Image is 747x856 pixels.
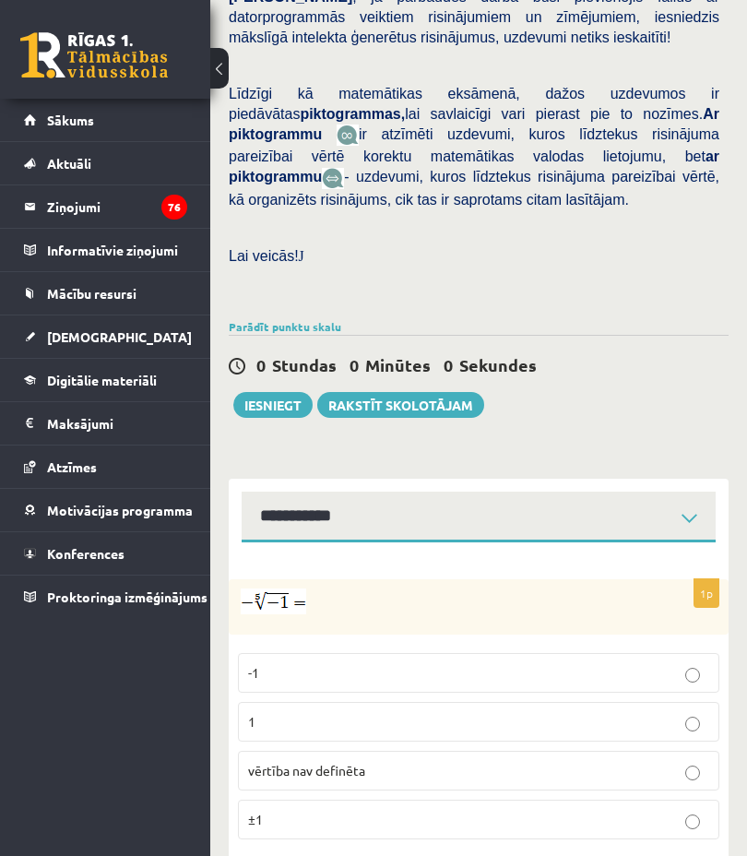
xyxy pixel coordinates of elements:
legend: Maksājumi [47,402,187,445]
span: 0 [444,354,453,375]
a: Mācību resursi [24,272,187,315]
img: i1X04pCsFdAAAAAElFTkSuQmCC [241,588,306,614]
span: vērtība nav definēta [248,762,365,779]
span: 1 [248,713,255,730]
span: Stundas [272,354,337,375]
span: - uzdevumi, kuros līdztekus risinājuma pareizībai vērtē, kā organizēts risinājums, cik tas ir sap... [229,169,719,207]
legend: Informatīvie ziņojumi [47,229,187,271]
a: Rakstīt skolotājam [317,392,484,418]
a: Proktoringa izmēģinājums [24,576,187,618]
p: 1p [694,578,719,608]
img: wKvN42sLe3LLwAAAABJRU5ErkJggg== [322,168,344,189]
span: Mācību resursi [47,285,136,302]
input: 1 [685,717,700,731]
span: Sekundes [459,354,537,375]
span: Aktuāli [47,155,91,172]
legend: Ziņojumi [47,185,187,228]
span: J [299,248,304,264]
span: Motivācijas programma [47,502,193,518]
a: Informatīvie ziņojumi [24,229,187,271]
span: Proktoringa izmēģinājums [47,588,207,605]
a: Sākums [24,99,187,141]
span: ±1 [248,811,263,827]
i: 76 [161,195,187,220]
span: Sākums [47,112,94,128]
a: Aktuāli [24,142,187,184]
a: Atzīmes [24,446,187,488]
a: [DEMOGRAPHIC_DATA] [24,315,187,358]
span: Lai veicās! [229,248,299,264]
span: ir atzīmēti uzdevumi, kuros līdztekus risinājuma pareizībai vērtē korektu matemātikas valodas lie... [229,126,719,184]
span: 0 [256,354,266,375]
a: Rīgas 1. Tālmācības vidusskola [20,32,168,78]
a: Parādīt punktu skalu [229,319,341,334]
b: piktogrammas, [300,106,405,122]
input: -1 [685,668,700,683]
a: Ziņojumi76 [24,185,187,228]
input: ±1 [685,814,700,829]
button: Iesniegt [233,392,313,418]
a: Motivācijas programma [24,489,187,531]
img: JfuEzvunn4EvwAAAAASUVORK5CYII= [337,125,359,146]
span: Atzīmes [47,458,97,475]
a: Digitālie materiāli [24,359,187,401]
span: [DEMOGRAPHIC_DATA] [47,328,192,345]
a: Maksājumi [24,402,187,445]
span: Minūtes [365,354,431,375]
span: -1 [248,664,259,681]
input: vērtība nav definēta [685,766,700,780]
span: Digitālie materiāli [47,372,157,388]
span: 0 [350,354,359,375]
a: Konferences [24,532,187,575]
span: Konferences [47,545,125,562]
span: Līdzīgi kā matemātikas eksāmenā, dažos uzdevumos ir piedāvātas lai savlaicīgi vari pierast pie to... [229,86,719,142]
